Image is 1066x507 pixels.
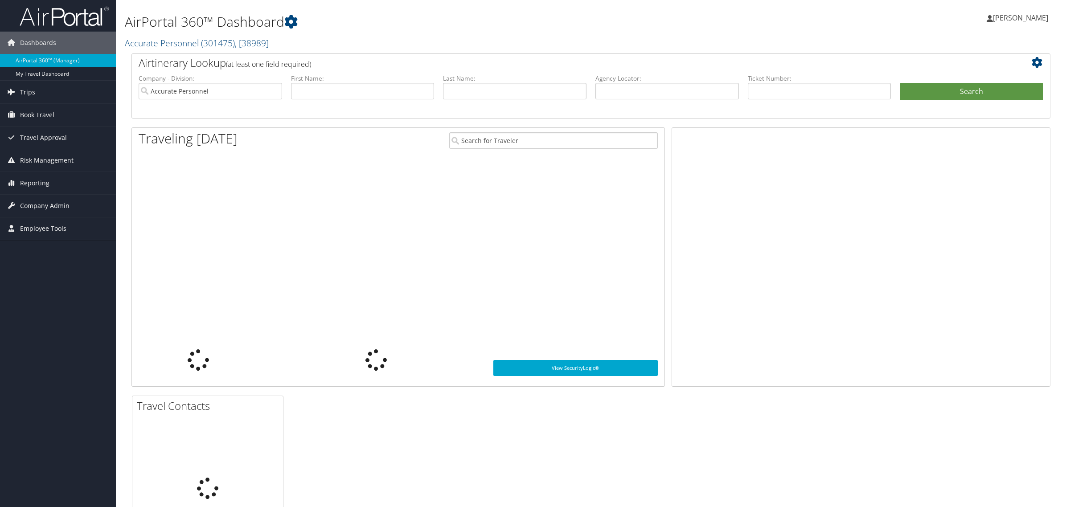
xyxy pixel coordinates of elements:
span: Reporting [20,172,49,194]
a: [PERSON_NAME] [987,4,1057,31]
span: ( 301475 ) [201,37,235,49]
h2: Airtinerary Lookup [139,55,967,70]
label: Ticket Number: [748,74,891,83]
label: Company - Division: [139,74,282,83]
span: Book Travel [20,104,54,126]
span: Dashboards [20,32,56,54]
span: Travel Approval [20,127,67,149]
span: Trips [20,81,35,103]
button: Search [900,83,1043,101]
input: Search for Traveler [449,132,658,149]
h1: Traveling [DATE] [139,129,238,148]
span: Risk Management [20,149,74,172]
span: Company Admin [20,195,70,217]
h1: AirPortal 360™ Dashboard [125,12,746,31]
span: [PERSON_NAME] [993,13,1048,23]
label: First Name: [291,74,435,83]
a: View SecurityLogic® [493,360,657,376]
label: Last Name: [443,74,586,83]
span: Employee Tools [20,217,66,240]
span: , [ 38989 ] [235,37,269,49]
label: Agency Locator: [595,74,739,83]
span: (at least one field required) [226,59,311,69]
a: Accurate Personnel [125,37,269,49]
img: airportal-logo.png [20,6,109,27]
h2: Travel Contacts [137,398,283,413]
